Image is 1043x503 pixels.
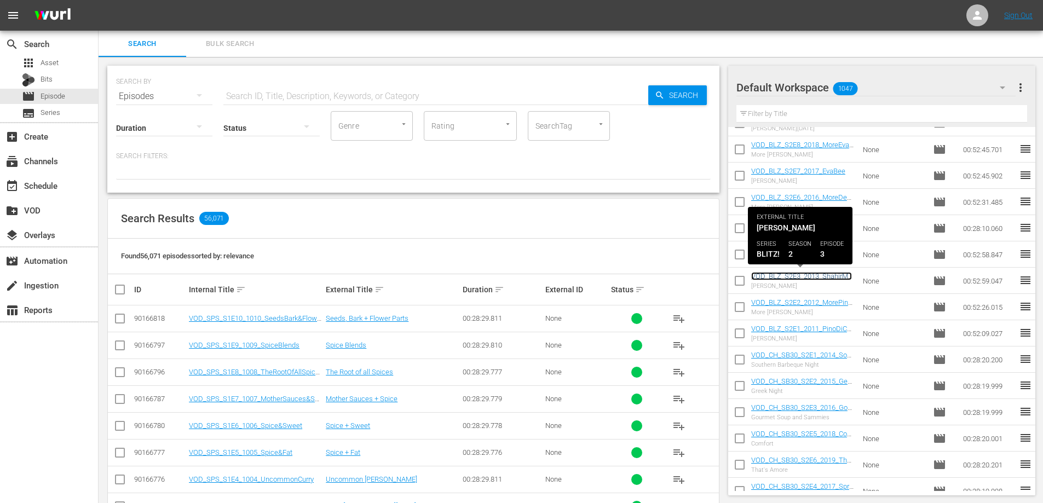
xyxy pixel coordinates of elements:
[189,448,292,456] a: VOD_SPS_S1E5_1005_Spice&Fat
[5,279,19,292] span: Ingestion
[959,189,1019,215] td: 00:52:31.485
[666,440,692,466] button: playlist_add
[751,309,855,316] div: More [PERSON_NAME]
[672,473,685,486] span: playlist_add
[858,452,929,478] td: None
[189,421,302,430] a: VOD_SPS_S1E6_1006_Spice&Sweet
[751,219,852,236] a: VOD_BLZ_S2E5_2015_DevanRajkumarTheLostEpisode
[751,298,852,315] a: VOD_BLZ_S2E2_2012_MorePinoDiCerbo
[1019,247,1032,261] span: reorder
[666,305,692,332] button: playlist_add
[672,366,685,379] span: playlist_add
[189,395,320,411] a: VOD_SPS_S1E7_1007_MotherSauces&Spice
[5,130,19,143] span: Create
[933,222,946,235] span: Episode
[933,406,946,419] span: Episode
[959,320,1019,346] td: 00:52:09.027
[959,215,1019,241] td: 00:28:10.060
[22,90,35,103] span: Episode
[933,432,946,445] span: Episode
[5,180,19,193] span: Schedule
[545,314,608,322] div: None
[1019,379,1032,392] span: reorder
[7,9,20,22] span: menu
[858,320,929,346] td: None
[199,212,229,225] span: 56,071
[545,341,608,349] div: None
[751,246,854,262] a: VOD_BLZ_S2E4_2014_MoreShahirMassoud
[751,193,854,210] a: VOD_BLZ_S2E6_2016_MoreDevanRajkumar
[41,57,59,68] span: Asset
[5,229,19,242] span: Overlays
[326,395,397,403] a: Mother Sauces + Spice
[751,141,854,157] a: VOD_BLZ_S2E8_2018_MoreEvaBee
[105,38,180,50] span: Search
[326,368,393,376] a: The Root of all Spices
[134,314,186,322] div: 90166818
[116,81,212,112] div: Episodes
[751,230,855,237] div: [PERSON_NAME] - "The Lost Episode"
[134,341,186,349] div: 90166797
[933,300,946,314] span: Episode
[121,212,194,225] span: Search Results
[933,379,946,392] span: Episode
[933,458,946,471] span: Episode
[933,169,946,182] span: Episode
[189,283,322,296] div: Internal Title
[22,107,35,120] span: Series
[121,252,254,260] span: Found 56,071 episodes sorted by: relevance
[1019,221,1032,234] span: reorder
[193,38,267,50] span: Bulk Search
[326,314,408,322] a: Seeds, Bark + Flower Parts
[236,285,246,294] span: sort
[858,163,929,189] td: None
[833,77,857,100] span: 1047
[1019,431,1032,444] span: reorder
[1019,169,1032,182] span: reorder
[959,163,1019,189] td: 00:52:45.902
[1019,458,1032,471] span: reorder
[1014,81,1027,94] span: more_vert
[666,466,692,493] button: playlist_add
[463,368,541,376] div: 00:28:29.777
[751,325,853,341] a: VOD_BLZ_S2E1_2011_PinoDiCerbo
[736,72,1016,103] div: Default Workspace
[858,346,929,373] td: None
[959,452,1019,478] td: 00:28:20.201
[933,484,946,498] span: Episode
[751,377,852,394] a: VOD_CH_SB30_S2E2_2015_GeekNight
[751,414,855,421] div: Gourmet Soup and Sammies
[1019,326,1032,339] span: reorder
[933,353,946,366] span: Episode
[374,285,384,294] span: sort
[5,38,19,51] span: Search
[545,448,608,456] div: None
[399,119,409,129] button: Open
[672,446,685,459] span: playlist_add
[858,373,929,399] td: None
[326,421,370,430] a: Spice + Sweet
[933,143,946,156] span: Episode
[545,475,608,483] div: None
[189,368,320,384] a: VOD_SPS_S1E8_1008_TheRootOfAllSpices
[494,285,504,294] span: sort
[672,312,685,325] span: playlist_add
[1014,74,1027,101] button: more_vert
[1019,405,1032,418] span: reorder
[134,285,186,294] div: ID
[858,268,929,294] td: None
[751,456,854,472] a: VOD_CH_SB30_S2E6_2019_That's Amore
[751,204,855,211] div: More [PERSON_NAME]
[134,421,186,430] div: 90166780
[751,430,854,446] a: VOD_CH_SB30_S2E5_2018_Comfort
[858,294,929,320] td: None
[959,136,1019,163] td: 00:52:45.701
[463,341,541,349] div: 00:28:29.810
[751,388,855,395] div: Greek Night
[666,386,692,412] button: playlist_add
[326,448,360,456] a: Spice + Fat
[463,448,541,456] div: 00:28:29.776
[1019,274,1032,287] span: reorder
[751,177,845,184] div: [PERSON_NAME]
[1019,195,1032,208] span: reorder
